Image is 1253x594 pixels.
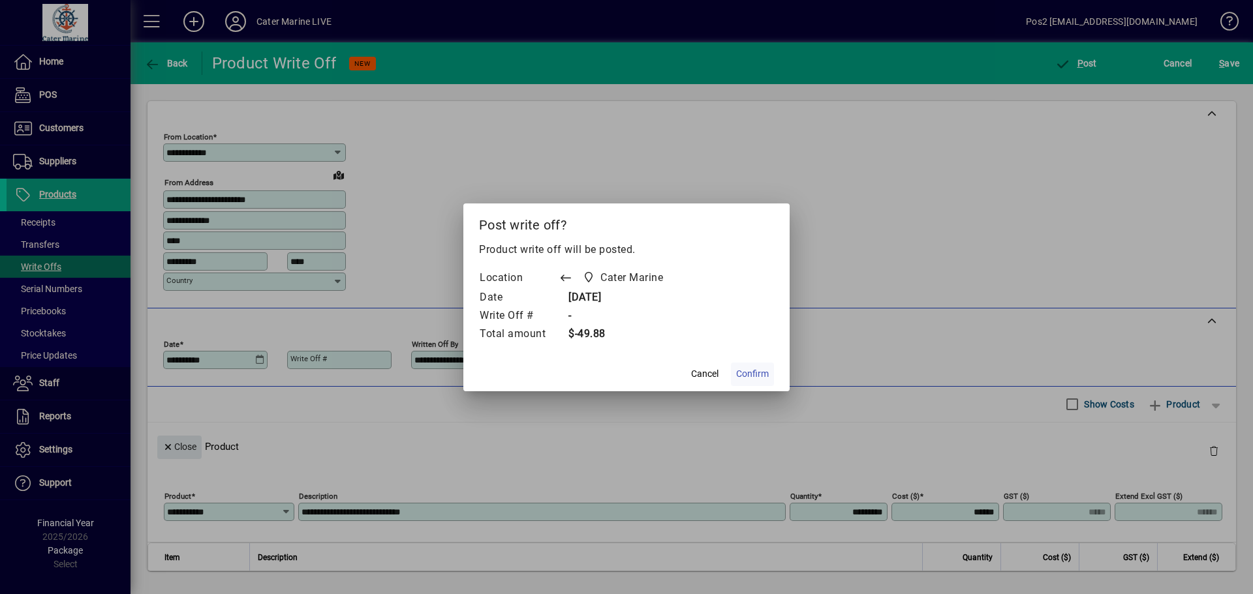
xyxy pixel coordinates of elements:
[479,242,774,258] p: Product write off will be posted.
[559,307,688,325] td: -
[559,289,688,307] td: [DATE]
[684,363,726,386] button: Cancel
[559,325,688,344] td: $-49.88
[479,289,559,307] td: Date
[691,367,719,381] span: Cancel
[731,363,774,386] button: Confirm
[736,367,769,381] span: Confirm
[479,268,559,289] td: Location
[579,269,668,287] span: Cater Marine
[463,203,790,241] h2: Post write off?
[479,307,559,325] td: Write Off #
[600,270,663,286] span: Cater Marine
[479,325,559,344] td: Total amount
